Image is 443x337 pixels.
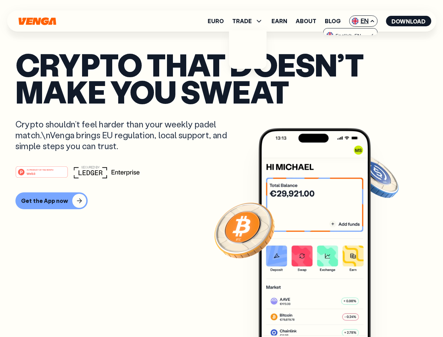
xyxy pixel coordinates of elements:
img: Bitcoin [213,198,276,262]
tspan: #1 PRODUCT OF THE MONTH [27,168,53,171]
span: TRADE [232,18,252,24]
a: Euro [208,18,224,24]
button: Download [386,16,431,26]
div: Get the App now [21,197,68,204]
img: flag-uk [351,18,358,25]
button: Get the App now [15,192,88,209]
tspan: Web3 [27,171,35,175]
a: About [296,18,316,24]
img: USDC coin [350,151,400,201]
span: TRADE [232,17,263,25]
a: Get the App now [15,192,428,209]
div: English - EN [327,32,361,39]
p: Crypto that doesn’t make you sweat [15,51,428,105]
a: #1 PRODUCT OF THE MONTHWeb3 [15,170,68,179]
span: EN [349,15,377,27]
svg: Home [18,17,57,25]
a: Earn [271,18,287,24]
a: flag-ukEnglish-EN [324,28,377,42]
p: Crypto shouldn’t feel harder than your weekly padel match.\nVenga brings EU regulation, local sup... [15,119,237,152]
img: flag-uk [327,32,334,39]
a: Blog [325,18,341,24]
